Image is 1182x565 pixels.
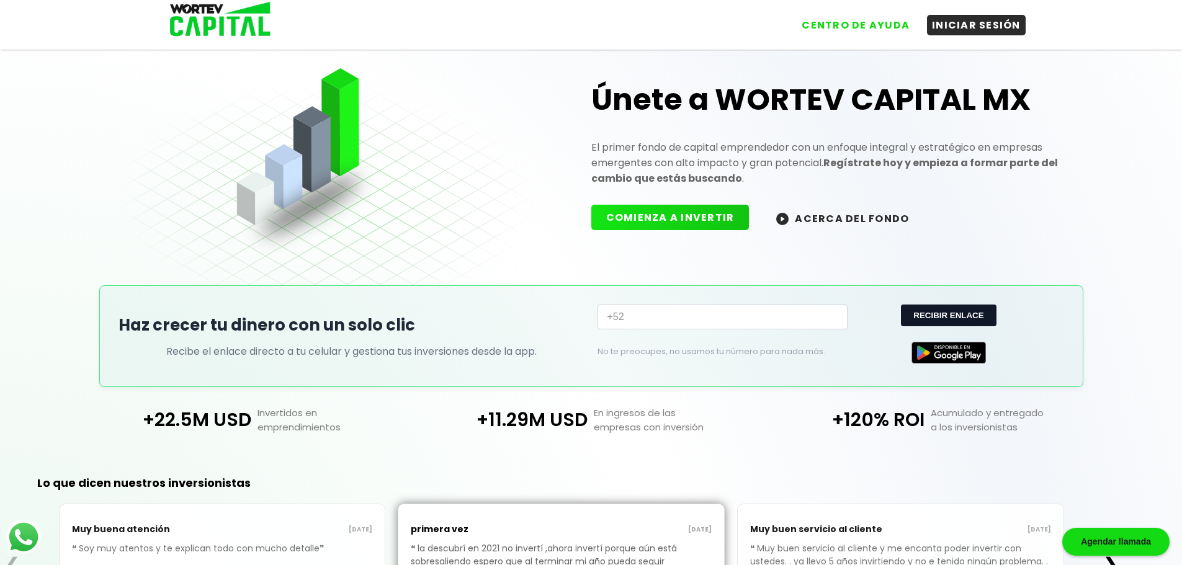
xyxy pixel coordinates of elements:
span: ❞ [320,542,326,554]
img: Google Play [911,342,986,363]
strong: Regístrate hoy y empieza a formar parte del cambio que estás buscando [591,156,1058,185]
p: En ingresos de las empresas con inversión [588,406,759,434]
p: Acumulado y entregado a los inversionistas [925,406,1096,434]
span: ❝ [411,542,418,554]
p: Muy buen servicio al cliente [750,517,900,542]
p: [DATE] [901,525,1051,535]
p: [DATE] [222,525,372,535]
span: ❝ [750,542,757,554]
p: [DATE] [562,525,712,535]
a: CENTRO DE AYUDA [784,6,915,35]
button: ACERCA DEL FONDO [761,205,924,231]
button: COMIENZA A INVERTIR [591,205,750,230]
h1: Únete a WORTEV CAPITAL MX [591,80,1064,120]
p: +22.5M USD [86,406,251,434]
button: CENTRO DE AYUDA [797,15,915,35]
span: ❝ [72,542,79,554]
button: INICIAR SESIÓN [927,15,1026,35]
img: wortev-capital-acerca-del-fondo [776,213,789,225]
p: primera vez [411,517,561,542]
p: No te preocupes, no usamos tu número para nada más. [598,346,828,357]
a: COMIENZA A INVERTIR [591,210,762,225]
p: Invertidos en emprendimientos [251,406,423,434]
p: Recibe el enlace directo a tu celular y gestiona tus inversiones desde la app. [166,344,537,359]
p: +11.29M USD [423,406,588,434]
div: Agendar llamada [1062,528,1170,556]
h2: Haz crecer tu dinero con un solo clic [119,313,585,337]
p: El primer fondo de capital emprendedor con un enfoque integral y estratégico en empresas emergent... [591,140,1064,186]
p: +120% ROI [759,406,925,434]
p: Muy buena atención [72,517,222,542]
img: logos_whatsapp-icon.242b2217.svg [6,520,41,554]
a: INICIAR SESIÓN [915,6,1026,35]
button: RECIBIR ENLACE [901,305,996,326]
